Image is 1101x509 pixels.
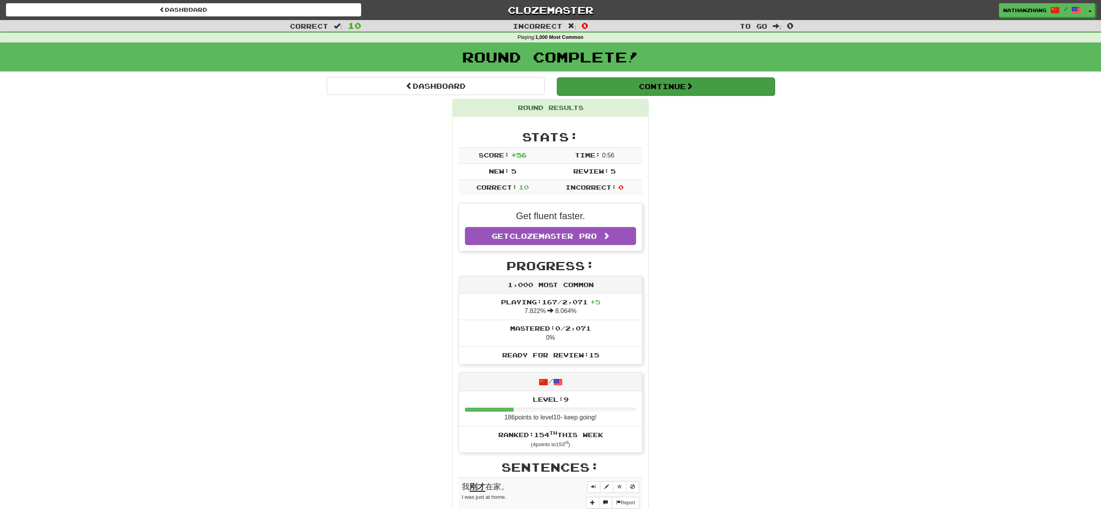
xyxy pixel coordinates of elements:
div: Sentence controls [587,481,639,493]
span: + 5 [590,298,600,306]
span: Score: [479,151,509,159]
span: Playing: 167 / 2,071 [501,298,600,306]
span: To go [740,22,767,30]
span: Review: [573,167,609,175]
button: Add sentence to collection [586,497,599,509]
a: Dashboard [6,3,361,16]
button: Edit sentence [600,481,613,493]
a: GetClozemaster Pro [465,227,636,245]
span: 0 [787,21,794,30]
strong: 1,000 Most Common [535,35,583,40]
span: NathanZhang [1003,7,1046,14]
span: 10 [519,183,529,191]
div: 1,000 Most Common [459,276,642,294]
span: 我 在家。 [462,482,509,492]
span: : [568,23,576,29]
span: + 56 [511,151,527,159]
h2: Stats: [459,130,642,143]
span: / [1064,6,1068,12]
span: New: [489,167,509,175]
button: Toggle favorite [613,481,626,493]
span: Time: [575,151,600,159]
span: Incorrect [513,22,562,30]
p: Get fluent faster. [465,209,636,223]
h2: Progress: [459,259,642,272]
span: Correct: [476,183,517,191]
span: 0 [582,21,588,30]
li: 186 points to level 10 - keep going! [459,391,642,427]
button: Play sentence audio [587,481,600,493]
a: Clozemaster [373,3,728,17]
span: : [773,23,781,29]
span: 0 : 56 [602,152,614,159]
a: Dashboard [327,77,545,95]
a: NathanZhang / [999,3,1085,17]
button: Report [612,497,639,509]
h1: Round Complete! [3,49,1098,65]
span: Incorrect: [565,183,616,191]
sup: th [549,430,557,436]
span: 5 [611,167,616,175]
span: : [334,23,342,29]
li: 0% [459,320,642,347]
span: Ranked: 154 this week [498,431,603,438]
h2: Sentences: [459,461,642,474]
span: Level: 9 [533,395,569,403]
span: Ready for Review: 15 [502,351,599,359]
button: Continue [557,77,775,95]
span: Clozemaster Pro [509,232,597,240]
li: 7.822% 8.064% [459,294,642,320]
sup: rd [565,440,568,445]
span: 10 [348,21,361,30]
span: Mastered: 0 / 2,071 [510,324,591,332]
small: ( 4 points to 153 ) [531,441,570,447]
div: / [459,373,642,391]
button: Toggle ignore [626,481,639,493]
div: More sentence controls [586,497,639,509]
div: Round Results [453,99,648,117]
span: Correct [290,22,328,30]
u: 刚才 [470,482,485,492]
span: 0 [618,183,624,191]
span: 5 [511,167,516,175]
small: I was just at home. [462,494,506,500]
